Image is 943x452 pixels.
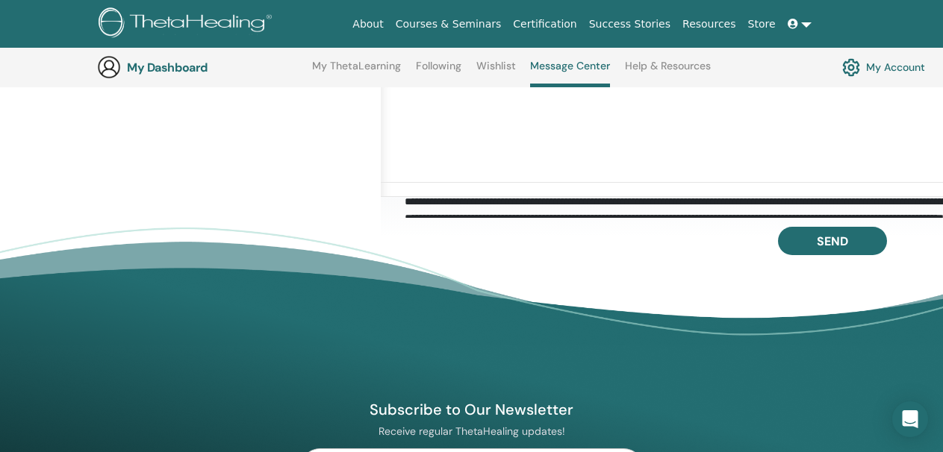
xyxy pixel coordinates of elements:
h4: Subscribe to Our Newsletter [299,400,644,419]
a: Certification [507,10,582,38]
a: My Account [842,54,925,80]
img: generic-user-icon.jpg [97,55,121,79]
button: Send [778,227,887,255]
a: Resources [676,10,742,38]
h3: My Dashboard [127,60,276,75]
a: Store [742,10,782,38]
p: Receive regular ThetaHealing updates! [299,424,644,438]
a: Following [416,60,461,84]
a: Message Center [530,60,610,87]
img: cog.svg [842,54,860,80]
a: Courses & Seminars [390,10,508,38]
a: Success Stories [583,10,676,38]
div: Open Intercom Messenger [892,401,928,437]
a: Wishlist [476,60,516,84]
a: About [346,10,389,38]
a: Help & Resources [625,60,711,84]
img: logo.png [99,7,277,41]
a: My ThetaLearning [312,60,401,84]
span: Send [817,233,848,249]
